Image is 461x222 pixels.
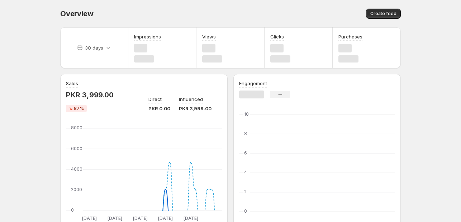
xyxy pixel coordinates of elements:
[71,125,82,130] text: 8000
[244,208,247,214] text: 0
[270,33,284,40] h3: Clicks
[184,216,198,221] text: [DATE]
[66,91,114,99] p: PKR 3,999.00
[338,33,362,40] h3: Purchases
[71,166,82,172] text: 4000
[244,189,247,194] text: 2
[134,33,161,40] h3: Impressions
[244,170,247,175] text: 4
[60,9,93,18] span: Overview
[133,216,148,221] text: [DATE]
[148,96,162,103] p: Direct
[244,150,247,156] text: 6
[244,131,247,136] text: 8
[370,11,396,17] span: Create feed
[202,33,216,40] h3: Views
[74,106,84,111] span: 87%
[366,9,401,19] button: Create feed
[158,216,173,221] text: [DATE]
[82,216,97,221] text: [DATE]
[66,80,78,87] h3: Sales
[108,216,122,221] text: [DATE]
[244,111,249,117] text: 10
[148,105,170,112] p: PKR 0.00
[71,207,74,213] text: 0
[71,146,82,151] text: 6000
[179,105,212,112] p: PKR 3,999.00
[239,80,267,87] h3: Engagement
[85,44,103,51] p: 30 days
[71,187,82,192] text: 2000
[179,96,203,103] p: Influenced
